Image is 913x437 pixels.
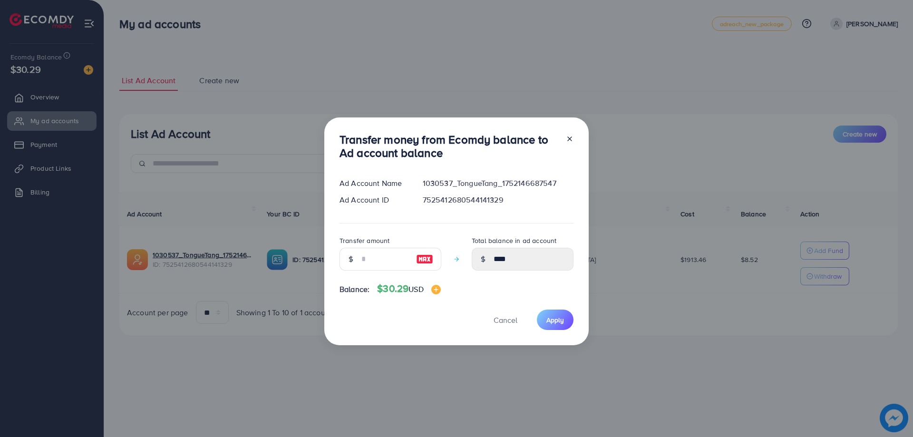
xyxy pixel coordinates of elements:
[482,310,529,330] button: Cancel
[340,236,389,245] label: Transfer amount
[340,284,369,295] span: Balance:
[546,315,564,325] span: Apply
[332,178,415,189] div: Ad Account Name
[340,133,558,160] h3: Transfer money from Ecomdy balance to Ad account balance
[415,194,581,205] div: 7525412680544141329
[494,315,517,325] span: Cancel
[332,194,415,205] div: Ad Account ID
[377,283,440,295] h4: $30.29
[416,253,433,265] img: image
[408,284,423,294] span: USD
[431,285,441,294] img: image
[472,236,556,245] label: Total balance in ad account
[537,310,573,330] button: Apply
[415,178,581,189] div: 1030537_TongueTang_1752146687547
